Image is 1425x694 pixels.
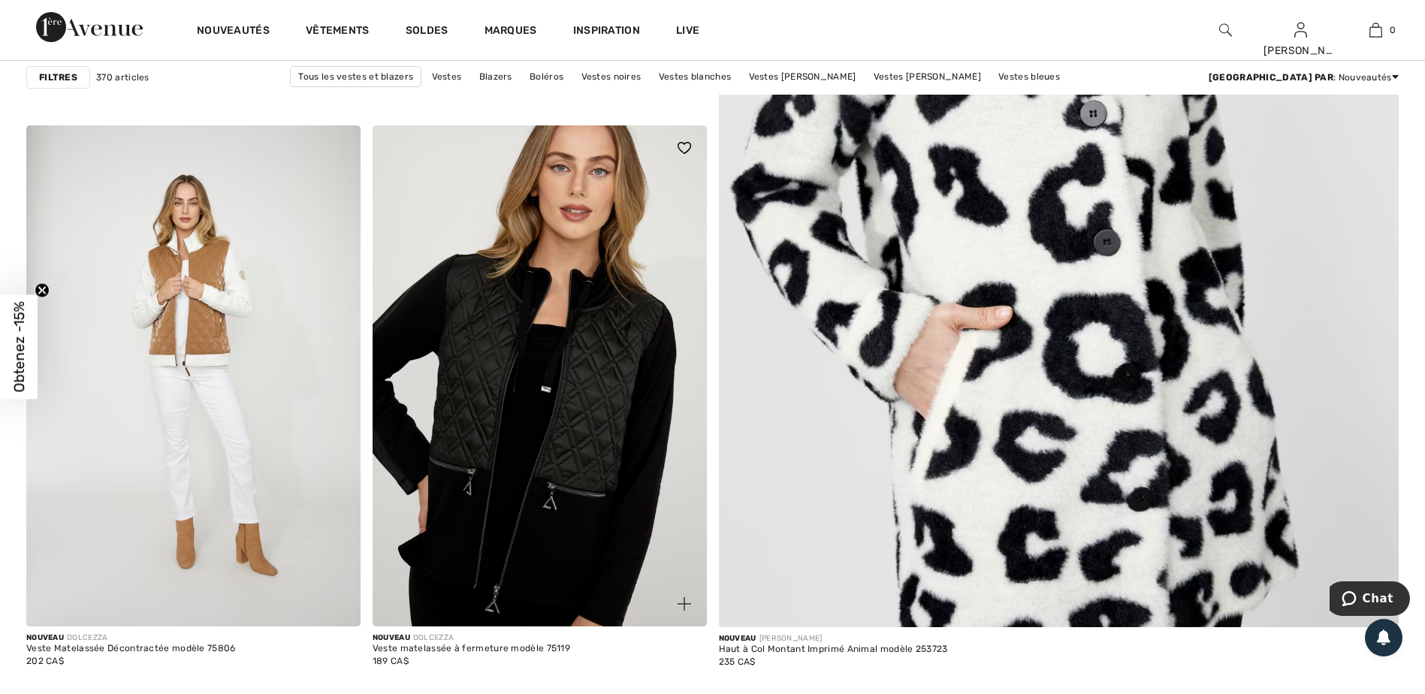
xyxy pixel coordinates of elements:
[26,644,236,654] div: Veste Matelassée Décontractée modèle 75806
[472,67,520,86] a: Blazers
[866,67,989,86] a: Vestes [PERSON_NAME]
[1339,21,1412,39] a: 0
[676,23,699,38] a: Live
[678,597,691,611] img: plus_v2.svg
[1330,581,1410,619] iframe: Ouvre un widget dans lequel vous pouvez chatter avec l’un de nos agents
[1294,23,1307,37] a: Se connecter
[306,24,370,40] a: Vêtements
[424,67,469,86] a: Vestes
[1390,23,1396,37] span: 0
[991,67,1067,86] a: Vestes bleues
[1369,21,1382,39] img: Mon panier
[373,632,570,644] div: DOLCEZZA
[26,633,64,642] span: Nouveau
[39,71,77,84] strong: Filtres
[331,142,345,154] img: heart_black_full.svg
[406,24,448,40] a: Soldes
[719,656,756,667] span: 235 CA$
[522,67,571,86] a: Boléros
[651,67,739,86] a: Vestes blanches
[373,125,707,626] a: Veste matelassée à fermeture modèle 75119. As sample
[574,67,649,86] a: Vestes noires
[373,633,410,642] span: Nouveau
[719,633,948,644] div: [PERSON_NAME]
[290,66,421,87] a: Tous les vestes et blazers
[35,283,50,298] button: Close teaser
[1263,43,1337,59] div: [PERSON_NAME]
[11,302,28,393] span: Obtenez -15%
[26,656,64,666] span: 202 CA$
[1294,21,1307,39] img: Mes infos
[741,67,864,86] a: Vestes [PERSON_NAME]
[373,656,409,666] span: 189 CA$
[26,125,361,626] img: Veste Matelassée Décontractée modèle 75806. As sample
[719,644,948,655] div: Haut à Col Montant Imprimé Animal modèle 253723
[1209,72,1333,83] strong: [GEOGRAPHIC_DATA] par
[373,644,570,654] div: Veste matelassée à fermeture modèle 75119
[1209,71,1399,84] div: : Nouveautés
[96,71,149,84] span: 370 articles
[719,634,756,643] span: Nouveau
[1219,21,1232,39] img: recherche
[331,597,345,611] img: plus_v2.svg
[678,142,691,154] img: heart_black_full.svg
[573,24,640,40] span: Inspiration
[36,12,143,42] img: 1ère Avenue
[485,24,537,40] a: Marques
[26,632,236,644] div: DOLCEZZA
[197,24,270,40] a: Nouveautés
